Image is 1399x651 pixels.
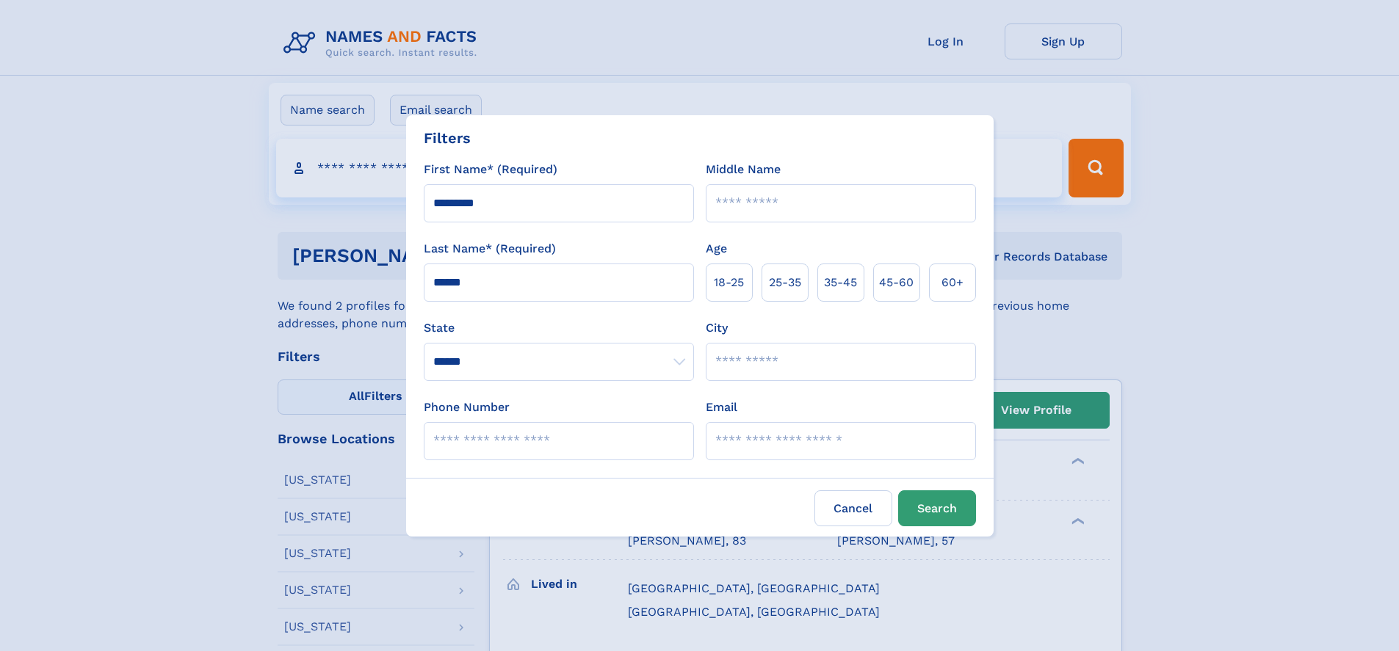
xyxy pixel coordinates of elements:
[879,274,914,291] span: 45‑60
[814,490,892,526] label: Cancel
[706,319,728,337] label: City
[706,399,737,416] label: Email
[824,274,857,291] span: 35‑45
[424,319,694,337] label: State
[706,161,781,178] label: Middle Name
[424,240,556,258] label: Last Name* (Required)
[941,274,964,291] span: 60+
[424,399,510,416] label: Phone Number
[714,274,744,291] span: 18‑25
[424,161,557,178] label: First Name* (Required)
[424,127,471,149] div: Filters
[769,274,801,291] span: 25‑35
[706,240,727,258] label: Age
[898,490,976,526] button: Search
